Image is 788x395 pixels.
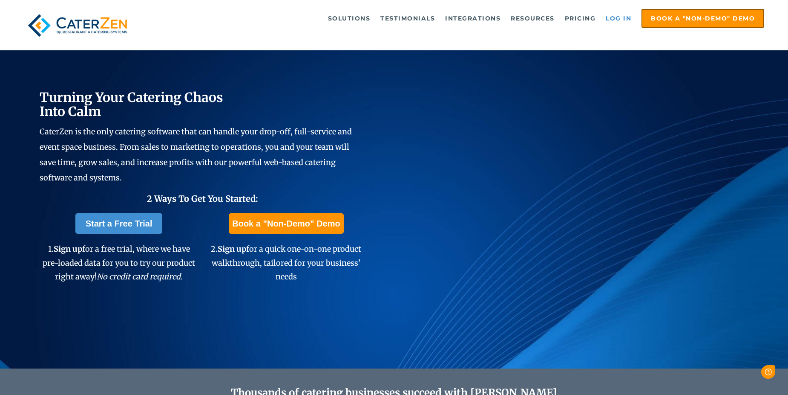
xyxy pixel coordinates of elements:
a: Start a Free Trial [75,213,163,234]
a: Testimonials [376,10,439,27]
a: Solutions [324,10,375,27]
a: Log in [601,10,636,27]
span: 2. for a quick one-on-one product walkthrough, tailored for your business' needs [211,244,361,282]
a: Resources [506,10,559,27]
span: 2 Ways To Get You Started: [147,193,258,204]
span: Sign up [54,244,82,254]
div: Navigation Menu [150,9,765,28]
span: Sign up [218,244,246,254]
span: Turning Your Catering Chaos Into Calm [40,89,223,119]
iframe: Help widget launcher [712,362,779,386]
span: CaterZen is the only catering software that can handle your drop-off, full-service and event spac... [40,127,352,183]
a: Pricing [561,10,600,27]
a: Integrations [441,10,505,27]
em: No credit card required. [97,272,183,282]
a: Book a "Non-Demo" Demo [229,213,343,234]
img: caterzen [24,9,132,42]
span: 1. for a free trial, where we have pre-loaded data for you to try our product right away! [43,244,195,282]
a: Book a "Non-Demo" Demo [641,9,764,28]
